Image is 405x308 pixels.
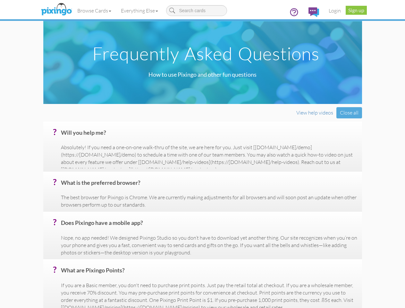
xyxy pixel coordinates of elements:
p: Absolutely! If you need a one-on-one walk-thru of the site, we are here for you. Just visit [[DOM... [61,144,357,173]
img: comments.svg [308,7,319,17]
h4: Will you help me? [61,130,357,141]
h4: Does Pixingo have a mobile app? [61,220,357,231]
h4: How to use Pixingo and other fun questions [38,72,367,78]
a: View help videos [296,109,333,116]
a: Login [324,3,346,19]
span: ? [53,127,56,137]
div: Close all [336,107,362,118]
a: Everything Else [116,3,163,19]
h1: Frequently Asked Questions [45,44,367,64]
a: Sign up [346,6,367,15]
input: Search cards [166,5,227,16]
span: ? [53,177,56,187]
a: Browse Cards [72,3,116,19]
p: The best browser for Pixingo is Chrome. We are currently making adjustments for all browsers and ... [61,194,357,209]
img: pixingo logo [39,2,73,18]
p: Nope, no app needed! We designed Pixingo Studio so you don’t have to download yet another thing. ... [61,234,357,256]
span: ? [53,265,56,274]
span: ? [53,217,56,227]
h4: What are Pixingo Points? [61,267,357,278]
h4: What is the preferred browser? [61,180,357,191]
